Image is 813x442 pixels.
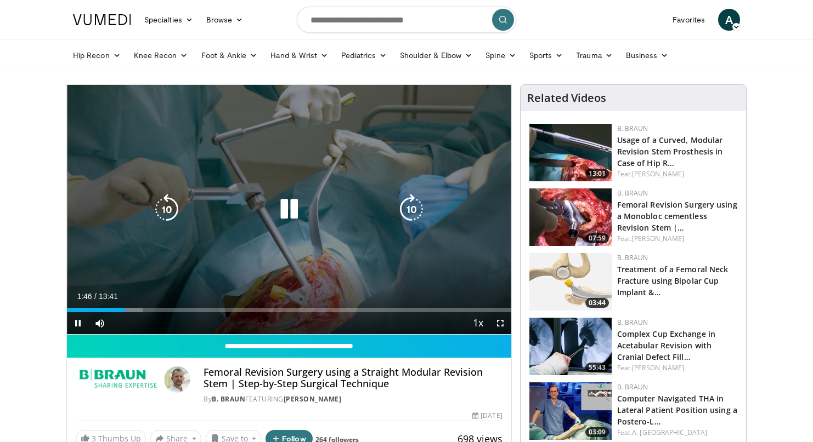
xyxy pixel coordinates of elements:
h4: Femoral Revision Surgery using a Straight Modular Revision Stem | Step-by-Step Surgical Technique [204,366,502,390]
img: 3f0fddff-fdec-4e4b-bfed-b21d85259955.150x105_q85_crop-smart_upscale.jpg [529,124,612,181]
a: Computer Navigated THA in Lateral Patient Position using a Postero-L… [617,393,737,427]
a: Sports [523,44,570,66]
a: B. Braun [617,318,648,327]
a: [PERSON_NAME] [632,363,684,372]
span: 13:41 [99,292,118,301]
a: A [718,9,740,31]
span: 03:09 [585,427,609,437]
div: Feat. [617,428,737,438]
div: Feat. [617,363,737,373]
a: 03:09 [529,382,612,440]
a: B. Braun [617,188,648,198]
a: Spine [479,44,522,66]
a: Pediatrics [335,44,393,66]
a: B. Braun [617,253,648,262]
div: Feat. [617,234,737,244]
div: Progress Bar [67,308,511,312]
button: Mute [89,312,111,334]
a: A. [GEOGRAPHIC_DATA] [632,428,707,437]
img: VuMedi Logo [73,14,131,25]
a: B. Braun [212,394,245,404]
a: Browse [200,9,250,31]
a: Hip Recon [66,44,127,66]
img: 97950487-ad54-47b6-9334-a8a64355b513.150x105_q85_crop-smart_upscale.jpg [529,188,612,246]
span: 13:01 [585,169,609,179]
a: 13:01 [529,124,612,181]
button: Pause [67,312,89,334]
button: Playback Rate [467,312,489,334]
a: Foot & Ankle [195,44,264,66]
a: Favorites [666,9,712,31]
span: 03:44 [585,298,609,308]
img: 8b64c0ca-f349-41b4-a711-37a94bb885a5.jpg.150x105_q85_crop-smart_upscale.jpg [529,318,612,375]
span: 1:46 [77,292,92,301]
div: [DATE] [472,411,502,421]
a: [PERSON_NAME] [284,394,342,404]
a: 03:44 [529,253,612,311]
h4: Related Videos [527,91,606,105]
a: Usage of a Curved, Modular Revision Stem Prosthesis in Case of Hip R… [617,135,723,168]
a: Shoulder & Elbow [393,44,479,66]
span: 55:43 [585,363,609,372]
a: Specialties [138,9,200,31]
img: dd541074-bb98-4b7d-853b-83c717806bb5.jpg.150x105_q85_crop-smart_upscale.jpg [529,253,612,311]
a: [PERSON_NAME] [632,234,684,243]
button: Fullscreen [489,312,511,334]
a: Knee Recon [127,44,195,66]
span: / [94,292,97,301]
a: B. Braun [617,382,648,392]
a: 55:43 [529,318,612,375]
a: B. Braun [617,124,648,133]
a: [PERSON_NAME] [632,169,684,179]
video-js: Video Player [67,85,511,335]
img: B. Braun [76,366,160,393]
input: Search topics, interventions [297,7,516,33]
a: Treatment of a Femoral Neck Fracture using Bipolar Cup Implant &… [617,264,729,297]
a: Business [619,44,675,66]
img: 11fc43c8-c25e-4126-ac60-c8374046ba21.jpg.150x105_q85_crop-smart_upscale.jpg [529,382,612,440]
span: 07:59 [585,233,609,243]
a: Femoral Revision Surgery using a Monobloc cementless Revision Stem |… [617,199,737,233]
a: 07:59 [529,188,612,246]
a: Trauma [569,44,619,66]
img: Avatar [164,366,190,393]
a: Complex Cup Exchange in Acetabular Revision with Cranial Defect Fill… [617,329,715,362]
div: By FEATURING [204,394,502,404]
a: Hand & Wrist [264,44,335,66]
div: Feat. [617,169,737,179]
